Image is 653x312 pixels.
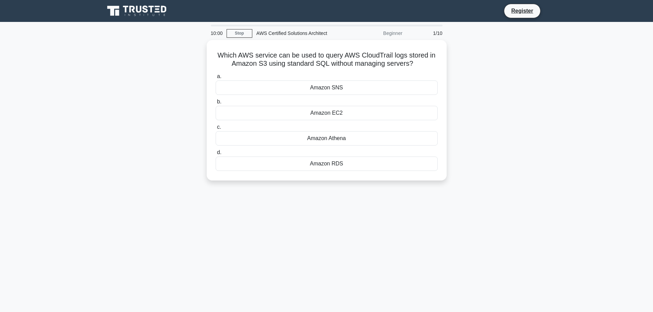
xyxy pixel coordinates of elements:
[252,26,347,40] div: AWS Certified Solutions Architect
[507,7,537,15] a: Register
[217,99,221,104] span: b.
[217,73,221,79] span: a.
[216,106,438,120] div: Amazon EC2
[216,131,438,146] div: Amazon Athena
[217,124,221,130] span: c.
[407,26,447,40] div: 1/10
[216,80,438,95] div: Amazon SNS
[347,26,407,40] div: Beginner
[217,149,221,155] span: d.
[227,29,252,38] a: Stop
[216,157,438,171] div: Amazon RDS
[207,26,227,40] div: 10:00
[215,51,438,68] h5: Which AWS service can be used to query AWS CloudTrail logs stored in Amazon S3 using standard SQL...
